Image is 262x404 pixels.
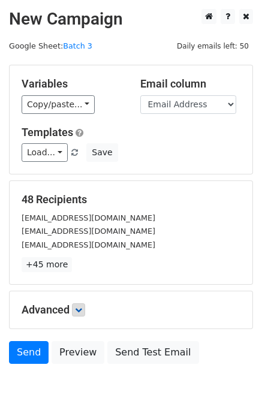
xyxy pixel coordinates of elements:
[22,213,155,222] small: [EMAIL_ADDRESS][DOMAIN_NAME]
[9,341,49,364] a: Send
[22,77,122,91] h5: Variables
[22,227,155,236] small: [EMAIL_ADDRESS][DOMAIN_NAME]
[52,341,104,364] a: Preview
[63,41,92,50] a: Batch 3
[9,41,92,50] small: Google Sheet:
[107,341,198,364] a: Send Test Email
[202,346,262,404] iframe: Chat Widget
[22,257,72,272] a: +45 more
[9,9,253,29] h2: New Campaign
[173,41,253,50] a: Daily emails left: 50
[22,193,240,206] h5: 48 Recipients
[22,143,68,162] a: Load...
[22,240,155,249] small: [EMAIL_ADDRESS][DOMAIN_NAME]
[173,40,253,53] span: Daily emails left: 50
[22,126,73,138] a: Templates
[140,77,241,91] h5: Email column
[86,143,118,162] button: Save
[22,303,240,316] h5: Advanced
[22,95,95,114] a: Copy/paste...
